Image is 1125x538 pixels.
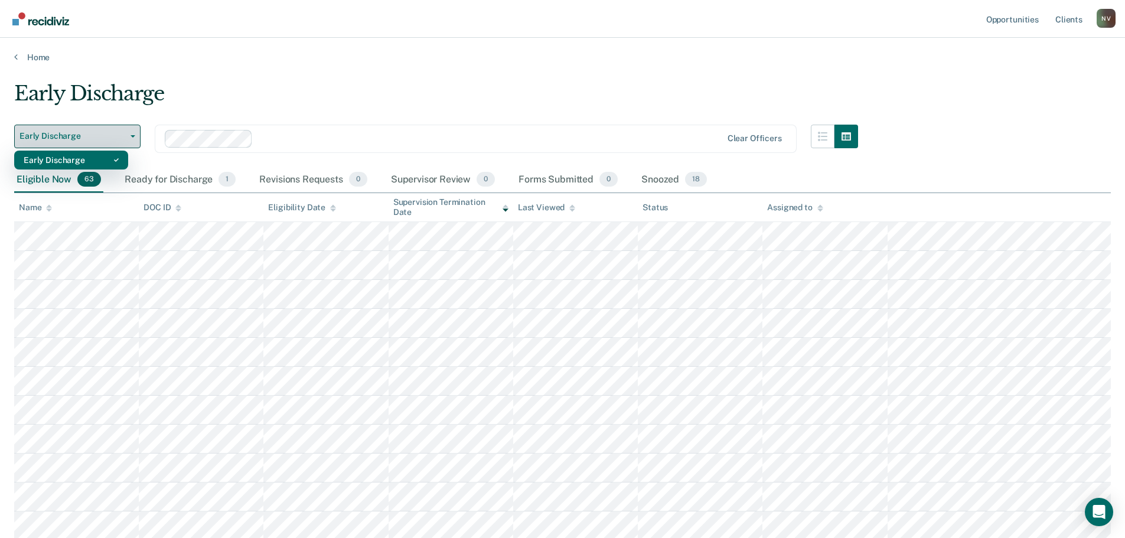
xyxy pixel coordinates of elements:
[268,203,336,213] div: Eligibility Date
[1097,9,1116,28] button: Profile dropdown button
[122,167,238,193] div: Ready for Discharge1
[257,167,369,193] div: Revisions Requests0
[14,167,103,193] div: Eligible Now63
[393,197,508,217] div: Supervision Termination Date
[77,172,101,187] span: 63
[24,151,119,169] div: Early Discharge
[518,203,575,213] div: Last Viewed
[728,133,782,144] div: Clear officers
[12,12,69,25] img: Recidiviz
[477,172,495,187] span: 0
[599,172,618,187] span: 0
[685,172,707,187] span: 18
[19,203,52,213] div: Name
[219,172,236,187] span: 1
[516,167,620,193] div: Forms Submitted0
[144,203,181,213] div: DOC ID
[1085,498,1113,526] div: Open Intercom Messenger
[349,172,367,187] span: 0
[643,203,668,213] div: Status
[19,131,126,141] span: Early Discharge
[767,203,823,213] div: Assigned to
[14,125,141,148] button: Early Discharge
[14,81,858,115] div: Early Discharge
[1097,9,1116,28] div: N V
[14,52,1111,63] a: Home
[389,167,498,193] div: Supervisor Review0
[639,167,709,193] div: Snoozed18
